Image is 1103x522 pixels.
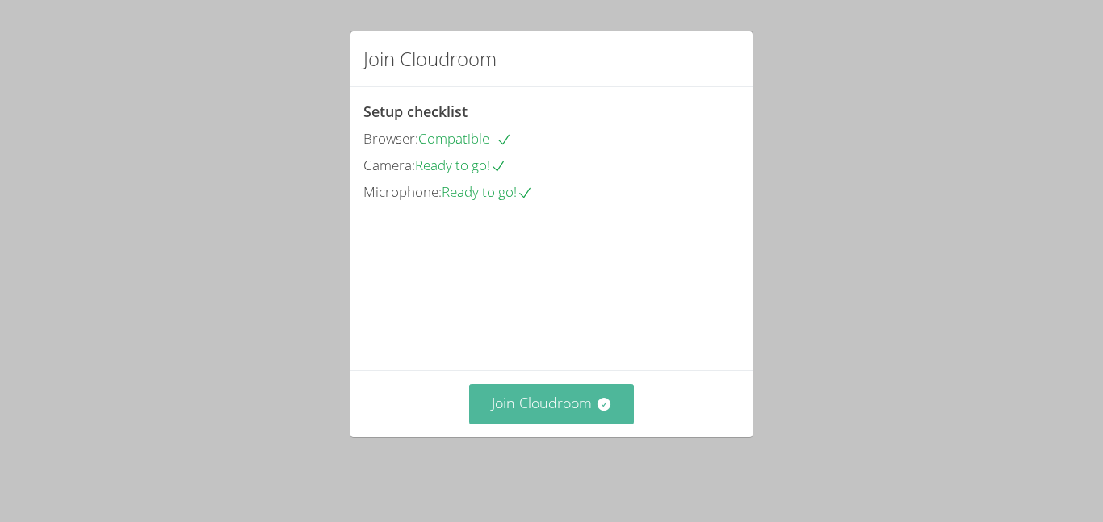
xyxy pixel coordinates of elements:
h2: Join Cloudroom [363,44,497,73]
span: Browser: [363,129,418,148]
span: Microphone: [363,182,442,201]
span: Ready to go! [415,156,506,174]
span: Ready to go! [442,182,533,201]
span: Compatible [418,129,512,148]
button: Join Cloudroom [469,384,635,424]
span: Setup checklist [363,102,468,121]
span: Camera: [363,156,415,174]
